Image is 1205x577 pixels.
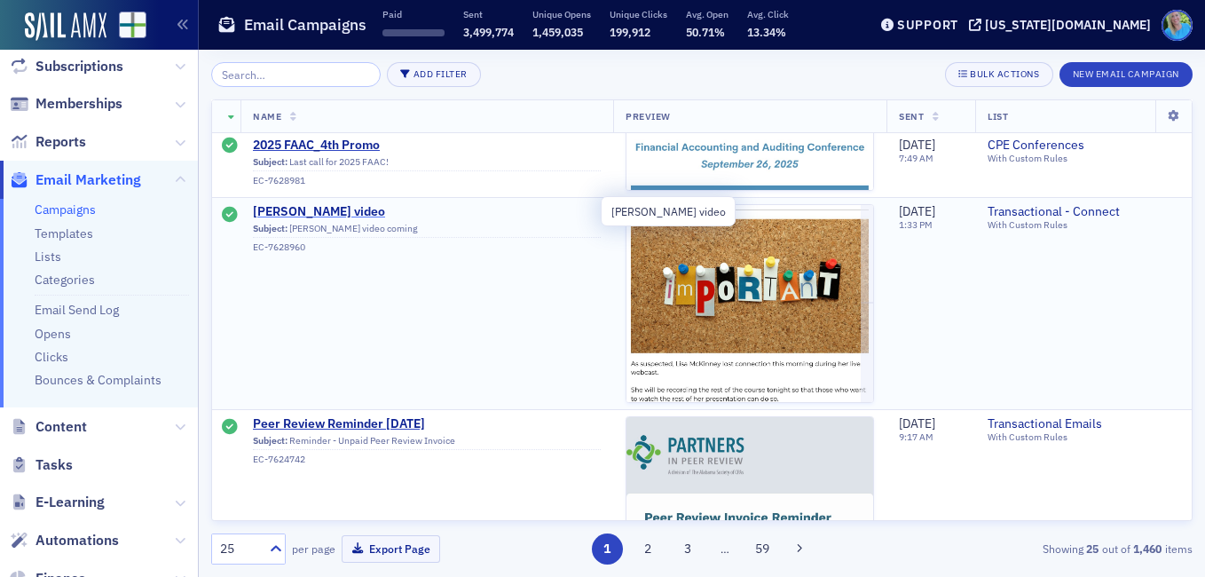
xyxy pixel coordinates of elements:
[988,416,1149,432] a: Transactional Emails
[253,435,601,451] div: Reminder - Unpaid Peer Review Invoice
[632,534,663,565] button: 2
[222,138,238,155] div: Sent
[253,435,287,447] span: Subject:
[1059,62,1193,87] button: New Email Campaign
[253,241,601,253] div: EC-7628960
[25,12,106,41] img: SailAMX
[35,170,141,190] span: Email Marketing
[35,455,73,475] span: Tasks
[253,223,287,234] span: Subject:
[899,137,935,153] span: [DATE]
[945,62,1052,87] button: Bulk Actions
[1059,65,1193,81] a: New Email Campaign
[988,204,1149,220] a: Transactional - Connect
[119,12,146,39] img: SailAMX
[610,25,650,39] span: 199,912
[35,57,123,76] span: Subscriptions
[35,132,86,152] span: Reports
[253,138,601,154] a: 2025 FAAC_4th Promo
[292,541,335,557] label: per page
[899,431,933,443] time: 9:17 AM
[601,196,736,226] div: [PERSON_NAME] video
[686,25,725,39] span: 50.71%
[10,493,105,512] a: E-Learning
[988,431,1149,443] div: With Custom Rules
[899,218,933,231] time: 1:33 PM
[899,203,935,219] span: [DATE]
[387,62,481,87] button: Add Filter
[10,94,122,114] a: Memberships
[253,454,601,465] div: EC-7624742
[878,541,1193,557] div: Showing out of items
[253,204,601,220] a: [PERSON_NAME] video
[35,94,122,114] span: Memberships
[1162,10,1193,41] span: Profile
[897,17,958,33] div: Support
[253,110,281,123] span: Name
[988,219,1149,231] div: With Custom Rules
[35,202,96,217] a: Campaigns
[10,417,87,437] a: Content
[35,249,61,265] a: Lists
[222,207,238,225] div: Sent
[899,153,933,165] time: 7:49 AM
[253,156,287,168] span: Subject:
[253,223,601,239] div: [PERSON_NAME] video coming
[673,534,704,565] button: 3
[342,535,440,563] button: Export Page
[463,25,514,39] span: 3,499,774
[713,541,737,557] span: …
[35,225,93,241] a: Templates
[253,175,601,186] div: EC-7628981
[610,8,667,20] p: Unique Clicks
[10,531,119,550] a: Automations
[10,57,123,76] a: Subscriptions
[1083,541,1102,557] strong: 25
[1130,541,1165,557] strong: 1,460
[10,170,141,190] a: Email Marketing
[35,302,119,318] a: Email Send Log
[988,154,1149,165] div: With Custom Rules
[899,415,935,431] span: [DATE]
[35,372,161,388] a: Bounces & Complaints
[626,110,671,123] span: Preview
[747,25,786,39] span: 13.34%
[985,17,1151,33] div: [US_STATE][DOMAIN_NAME]
[35,493,105,512] span: E-Learning
[35,531,119,550] span: Automations
[10,132,86,152] a: Reports
[382,8,445,20] p: Paid
[969,19,1157,31] button: [US_STATE][DOMAIN_NAME]
[988,138,1149,154] a: CPE Conferences
[988,110,1008,123] span: List
[35,417,87,437] span: Content
[463,8,514,20] p: Sent
[253,156,601,172] div: Last call for 2025 FAAC!
[686,8,729,20] p: Avg. Open
[532,8,591,20] p: Unique Opens
[592,534,623,565] button: 1
[35,326,71,342] a: Opens
[106,12,146,42] a: View Homepage
[220,540,259,558] div: 25
[382,29,445,36] span: ‌
[532,25,583,39] span: 1,459,035
[211,62,381,87] input: Search…
[10,455,73,475] a: Tasks
[747,8,789,20] p: Avg. Click
[747,534,778,565] button: 59
[222,419,238,437] div: Sent
[35,272,95,288] a: Categories
[899,110,924,123] span: Sent
[35,349,68,365] a: Clicks
[244,14,366,36] h1: Email Campaigns
[970,69,1039,79] div: Bulk Actions
[253,416,601,432] a: Peer Review Reminder [DATE]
